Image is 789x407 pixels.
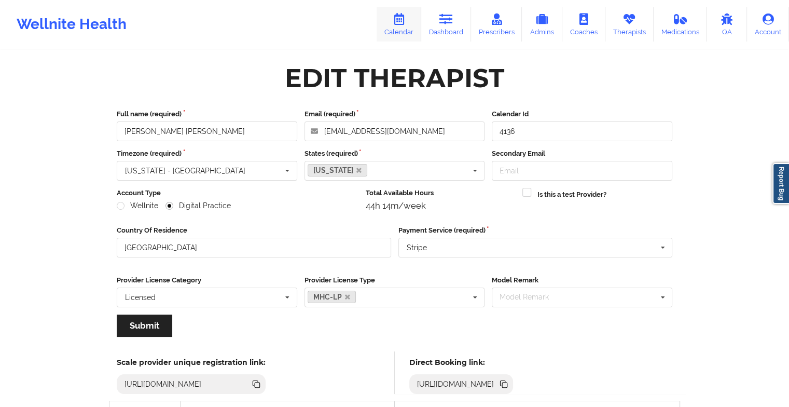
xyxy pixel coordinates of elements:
[117,201,158,210] label: Wellnite
[366,188,516,198] label: Total Available Hours
[285,62,504,94] div: Edit Therapist
[117,148,297,159] label: Timezone (required)
[377,7,421,42] a: Calendar
[120,379,206,389] div: [URL][DOMAIN_NAME]
[125,294,156,301] div: Licensed
[304,275,485,286] label: Provider License Type
[562,7,605,42] a: Coaches
[117,121,297,141] input: Full name
[117,188,358,198] label: Account Type
[492,148,672,159] label: Secondary Email
[366,200,516,211] div: 44h 14m/week
[407,244,427,251] div: Stripe
[117,275,297,286] label: Provider License Category
[409,358,514,367] h5: Direct Booking link:
[413,379,499,389] div: [URL][DOMAIN_NAME]
[707,7,747,42] a: QA
[492,161,672,181] input: Email
[772,163,789,204] a: Report Bug
[471,7,522,42] a: Prescribers
[492,121,672,141] input: Calendar Id
[654,7,707,42] a: Medications
[398,225,673,236] label: Payment Service (required)
[125,167,245,174] div: [US_STATE] - [GEOGRAPHIC_DATA]
[492,275,672,286] label: Model Remark
[165,201,231,210] label: Digital Practice
[308,291,356,303] a: MHC-LP
[497,291,564,303] div: Model Remark
[304,148,485,159] label: States (required)
[308,164,368,177] a: [US_STATE]
[421,7,471,42] a: Dashboard
[304,109,485,119] label: Email (required)
[117,225,391,236] label: Country Of Residence
[522,7,562,42] a: Admins
[747,7,789,42] a: Account
[537,189,606,200] label: Is this a test Provider?
[605,7,654,42] a: Therapists
[117,315,172,337] button: Submit
[492,109,672,119] label: Calendar Id
[117,358,266,367] h5: Scale provider unique registration link:
[117,109,297,119] label: Full name (required)
[304,121,485,141] input: Email address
